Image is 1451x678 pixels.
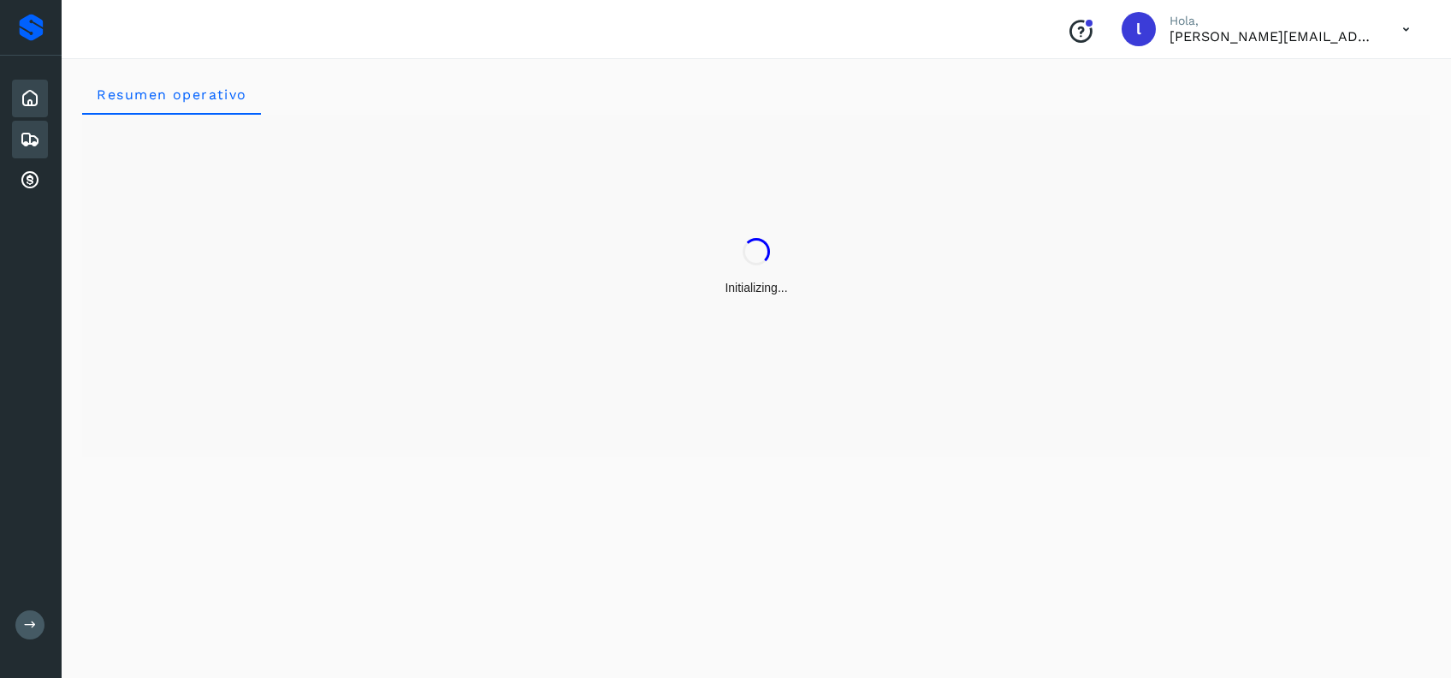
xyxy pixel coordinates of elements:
[12,80,48,117] div: Inicio
[12,121,48,158] div: Embarques
[12,162,48,199] div: Cuentas por cobrar
[96,86,247,103] span: Resumen operativo
[1170,14,1375,28] p: Hola,
[1170,28,1375,45] p: lorena.rojo@serviciosatc.com.mx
